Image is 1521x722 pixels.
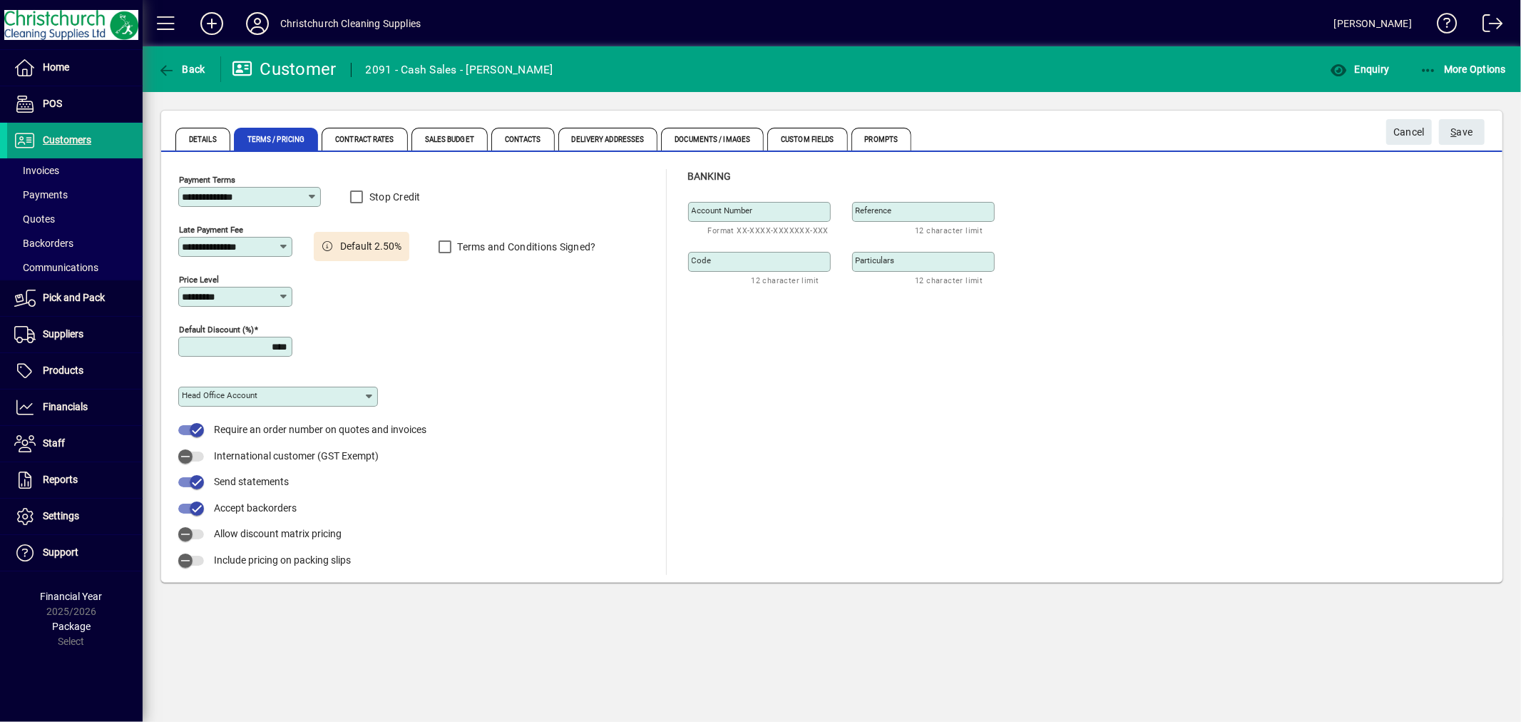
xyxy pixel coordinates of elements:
[751,272,819,288] mat-hint: 12 character limit
[214,528,342,539] span: Allow discount matrix pricing
[851,128,912,151] span: Prompts
[367,190,421,204] label: Stop Credit
[214,502,297,514] span: Accept backorders
[1426,3,1458,49] a: Knowledge Base
[455,240,596,254] label: Terms and Conditions Signed?
[43,134,91,146] span: Customers
[43,510,79,522] span: Settings
[692,205,753,215] mat-label: Account number
[366,59,553,81] div: 2091 - Cash Sales - [PERSON_NAME]
[14,189,68,200] span: Payments
[692,255,712,265] mat-label: Code
[214,450,379,462] span: International customer (GST Exempt)
[7,183,143,207] a: Payments
[1420,63,1507,75] span: More Options
[7,158,143,183] a: Invoices
[915,272,983,288] mat-hint: 12 character limit
[1386,119,1432,145] button: Cancel
[767,128,847,151] span: Custom Fields
[1334,12,1412,35] div: [PERSON_NAME]
[41,591,103,602] span: Financial Year
[43,98,62,109] span: POS
[7,499,143,534] a: Settings
[14,238,73,249] span: Backorders
[661,128,764,151] span: Documents / Images
[179,325,254,335] mat-label: Default Discount (%)
[7,317,143,352] a: Suppliers
[341,239,402,254] span: Default 2.50%
[1330,63,1389,75] span: Enquiry
[214,476,289,487] span: Send statements
[411,128,488,151] span: Sales Budget
[7,390,143,425] a: Financials
[1326,56,1393,82] button: Enquiry
[491,128,555,151] span: Contacts
[7,231,143,255] a: Backorders
[43,437,65,449] span: Staff
[7,426,143,462] a: Staff
[7,462,143,498] a: Reports
[1393,121,1425,144] span: Cancel
[1451,126,1457,138] span: S
[175,128,230,151] span: Details
[214,554,351,566] span: Include pricing on packing slips
[43,365,83,376] span: Products
[688,171,732,182] span: Banking
[708,222,829,238] mat-hint: Format XX-XXXX-XXXXXXX-XXX
[154,56,209,82] button: Back
[7,353,143,389] a: Products
[558,128,658,151] span: Delivery Addresses
[189,11,235,36] button: Add
[280,12,421,35] div: Christchurch Cleaning Supplies
[14,213,55,225] span: Quotes
[7,535,143,571] a: Support
[43,401,88,412] span: Financials
[7,50,143,86] a: Home
[235,11,280,36] button: Profile
[179,225,243,235] mat-label: Late Payment Fee
[1472,3,1503,49] a: Logout
[143,56,221,82] app-page-header-button: Back
[1416,56,1510,82] button: More Options
[7,207,143,231] a: Quotes
[322,128,407,151] span: Contract Rates
[856,255,895,265] mat-label: Particulars
[1451,121,1473,144] span: ave
[43,292,105,303] span: Pick and Pack
[179,175,235,185] mat-label: Payment Terms
[7,86,143,122] a: POS
[7,280,143,316] a: Pick and Pack
[7,255,143,280] a: Communications
[43,61,69,73] span: Home
[158,63,205,75] span: Back
[182,390,257,400] mat-label: Head Office Account
[232,58,337,81] div: Customer
[1439,119,1485,145] button: Save
[43,546,78,558] span: Support
[43,474,78,485] span: Reports
[179,275,219,285] mat-label: Price Level
[214,424,426,435] span: Require an order number on quotes and invoices
[14,165,59,176] span: Invoices
[856,205,892,215] mat-label: Reference
[14,262,98,273] span: Communications
[234,128,319,151] span: Terms / Pricing
[915,222,983,238] mat-hint: 12 character limit
[52,621,91,632] span: Package
[43,328,83,340] span: Suppliers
